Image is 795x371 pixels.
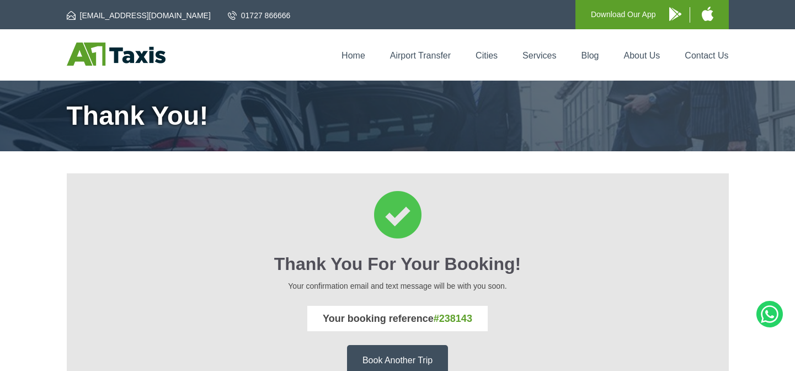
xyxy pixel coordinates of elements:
a: 01727 866666 [228,10,291,21]
p: Download Our App [591,8,656,22]
a: Services [522,51,556,60]
a: Contact Us [685,51,728,60]
a: About Us [624,51,660,60]
img: A1 Taxis St Albans LTD [67,43,166,66]
img: A1 Taxis Android App [669,7,681,21]
a: Blog [581,51,599,60]
img: Thank You for your booking Icon [374,191,421,239]
span: #238143 [434,313,472,324]
a: [EMAIL_ADDRESS][DOMAIN_NAME] [67,10,211,21]
h1: Thank You! [67,103,729,129]
a: Cities [476,51,498,60]
img: A1 Taxis iPhone App [702,7,713,21]
p: Your confirmation email and text message will be with you soon. [82,280,713,292]
h2: Thank You for your booking! [82,254,713,274]
strong: Your booking reference [323,313,472,324]
a: Airport Transfer [390,51,451,60]
a: Home [342,51,365,60]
